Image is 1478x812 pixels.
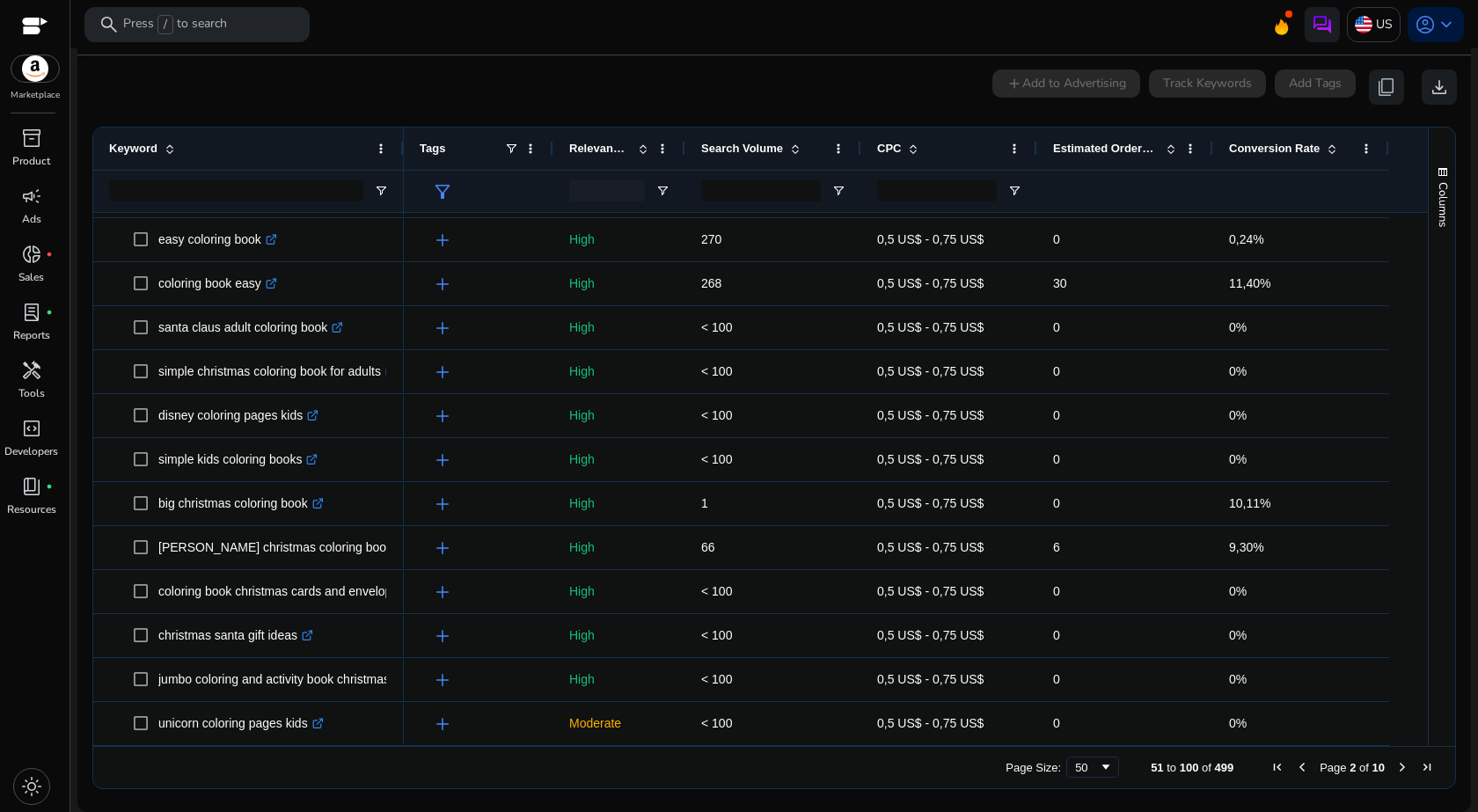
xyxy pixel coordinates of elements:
[22,211,41,227] p: Ads
[21,418,42,439] span: code_blocks
[21,302,42,323] span: lab_profile
[1180,761,1199,774] span: 100
[1053,142,1159,155] span: Estimated Orders/Month
[1075,761,1099,774] div: 50
[877,452,984,466] span: 0,5 US$ - 0,75 US$
[569,574,669,610] p: High
[1359,761,1369,774] span: of
[109,142,157,155] span: Keyword
[432,450,453,471] span: add
[1229,408,1247,422] span: 0%
[21,244,42,265] span: donut_small
[11,89,60,102] p: Marketplace
[1429,77,1450,98] span: download
[1355,16,1372,33] img: us.svg
[158,618,313,654] p: christmas santa gift ideas
[158,530,408,566] p: [PERSON_NAME] christmas coloring book
[831,184,845,198] button: Open Filter Menu
[109,180,363,201] input: Keyword Filter Input
[158,222,277,258] p: easy coloring book
[432,582,453,603] span: add
[1229,672,1247,686] span: 0%
[420,142,445,155] span: Tags
[877,496,984,510] span: 0,5 US$ - 0,75 US$
[701,628,732,642] span: < 100
[7,501,56,517] p: Resources
[158,266,277,302] p: coloring book easy
[1420,760,1434,774] div: Last Page
[569,618,669,654] p: High
[569,486,669,522] p: High
[1372,761,1385,774] span: 10
[1320,761,1346,774] span: Page
[13,327,50,343] p: Reports
[701,716,732,730] span: < 100
[158,706,324,742] p: unicorn coloring pages kids
[123,15,227,34] p: Press to search
[432,538,453,559] span: add
[1229,320,1247,334] span: 0%
[1053,408,1060,422] span: 0
[1350,761,1356,774] span: 2
[877,142,901,155] span: CPC
[877,408,984,422] span: 0,5 US$ - 0,75 US$
[158,398,318,434] p: disney coloring pages kids
[158,354,397,390] p: simple christmas coloring book for adults
[569,310,669,346] p: High
[655,184,669,198] button: Open Filter Menu
[1151,761,1163,774] span: 51
[432,669,453,691] span: add
[4,443,58,459] p: Developers
[1229,628,1247,642] span: 0%
[701,408,732,422] span: < 100
[877,364,984,378] span: 0,5 US$ - 0,75 US$
[1295,760,1309,774] div: Previous Page
[18,385,45,401] p: Tools
[12,153,50,169] p: Product
[432,230,453,251] span: add
[432,406,453,427] span: add
[46,309,53,316] span: fiber_manual_record
[569,222,669,258] p: High
[432,318,453,339] span: add
[1053,540,1060,554] span: 6
[432,274,453,295] span: add
[99,14,120,35] span: search
[1066,757,1119,778] div: Page Size
[569,442,669,478] p: High
[877,672,984,686] span: 0,5 US$ - 0,75 US$
[21,128,42,149] span: inventory_2
[1229,232,1264,246] span: 0,24%
[1229,142,1320,155] span: Conversion Rate
[158,442,318,478] p: simple kids coloring books
[877,232,984,246] span: 0,5 US$ - 0,75 US$
[877,628,984,642] span: 0,5 US$ - 0,75 US$
[1202,761,1211,774] span: of
[21,776,42,797] span: light_mode
[46,483,53,490] span: fiber_manual_record
[1053,232,1060,246] span: 0
[701,232,721,246] span: 270
[1395,760,1409,774] div: Next Page
[701,320,732,334] span: < 100
[1215,761,1234,774] span: 499
[1415,14,1436,35] span: account_circle
[432,181,453,202] span: filter_alt
[46,251,53,258] span: fiber_manual_record
[877,584,984,598] span: 0,5 US$ - 0,75 US$
[1167,761,1176,774] span: to
[432,362,453,383] span: add
[21,476,42,497] span: book_4
[157,15,173,34] span: /
[1053,716,1060,730] span: 0
[569,398,669,434] p: High
[701,142,783,155] span: Search Volume
[1007,184,1021,198] button: Open Filter Menu
[877,716,984,730] span: 0,5 US$ - 0,75 US$
[701,496,708,510] span: 1
[1229,584,1247,598] span: 0%
[877,276,984,290] span: 0,5 US$ - 0,75 US$
[1053,584,1060,598] span: 0
[877,540,984,554] span: 0,5 US$ - 0,75 US$
[158,486,324,522] p: big christmas coloring book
